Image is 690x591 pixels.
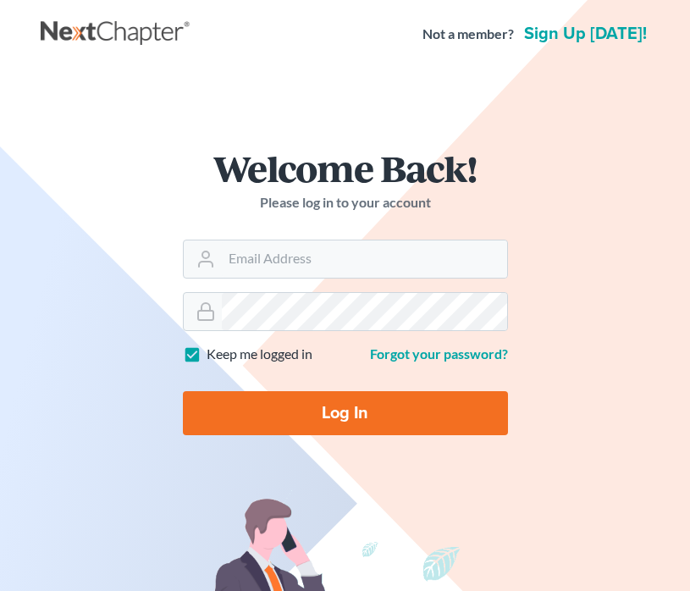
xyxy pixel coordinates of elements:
strong: Not a member? [422,25,514,44]
a: Sign up [DATE]! [521,25,650,42]
h1: Welcome Back! [183,150,508,186]
input: Email Address [222,240,507,278]
a: Forgot your password? [370,345,508,362]
p: Please log in to your account [183,193,508,213]
input: Log In [183,391,508,435]
label: Keep me logged in [207,345,312,364]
